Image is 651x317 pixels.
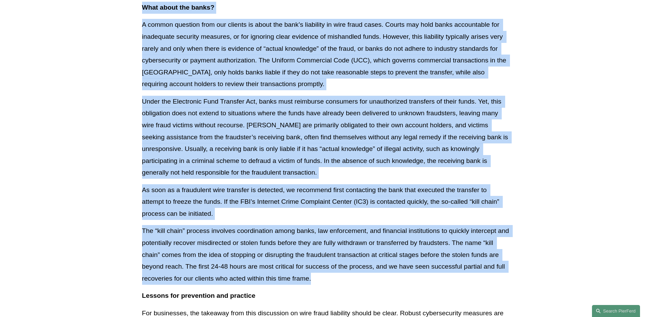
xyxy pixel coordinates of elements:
p: As soon as a fraudulent wire transfer is detected, we recommend first contacting the bank that ex... [142,184,509,220]
a: Search this site [592,305,640,317]
p: The “kill chain” process involves coordination among banks, law enforcement, and financial instit... [142,225,509,284]
strong: Lessons for prevention and practice [142,292,256,299]
strong: What about the banks? [142,4,214,11]
p: Under the Electronic Fund Transfer Act, banks must reimburse consumers for unauthorized transfers... [142,96,509,179]
p: A common question from our clients is about the bank’s liability in wire fraud cases. Courts may ... [142,19,509,90]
